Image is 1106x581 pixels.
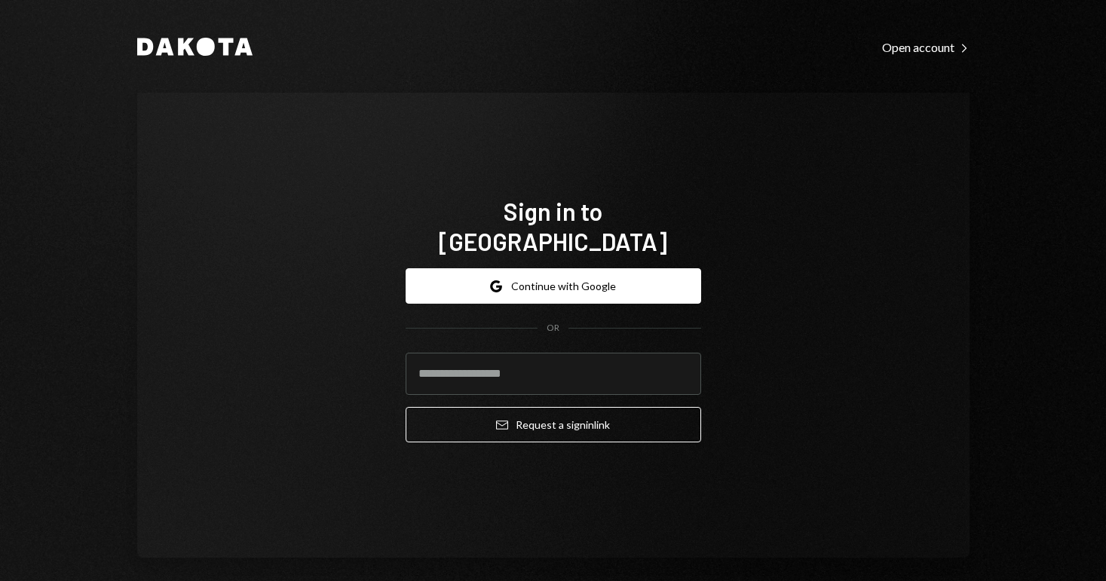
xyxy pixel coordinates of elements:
div: OR [547,322,559,335]
h1: Sign in to [GEOGRAPHIC_DATA] [406,196,701,256]
a: Open account [882,38,970,55]
button: Request a signinlink [406,407,701,442]
div: Open account [882,40,970,55]
button: Continue with Google [406,268,701,304]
